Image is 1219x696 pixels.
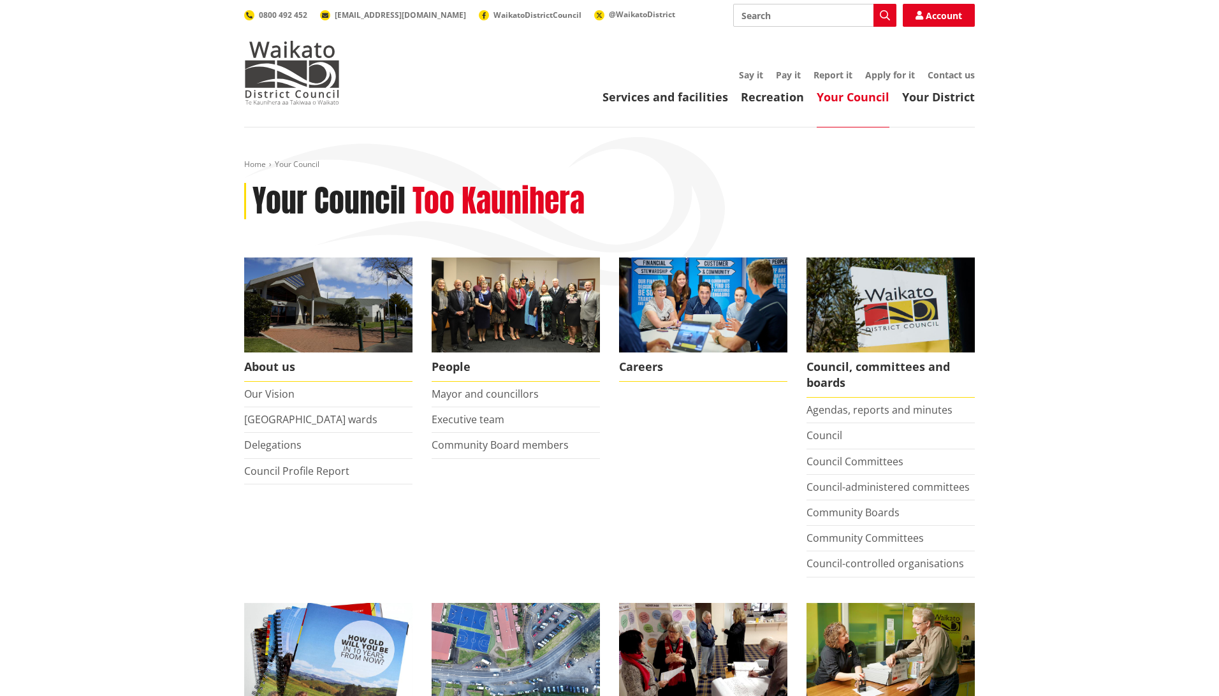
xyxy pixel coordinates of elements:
[244,41,340,105] img: Waikato District Council - Te Kaunihera aa Takiwaa o Waikato
[814,69,852,81] a: Report it
[244,159,266,170] a: Home
[244,464,349,478] a: Council Profile Report
[865,69,915,81] a: Apply for it
[244,387,295,401] a: Our Vision
[739,69,763,81] a: Say it
[432,387,539,401] a: Mayor and councillors
[807,556,964,570] a: Council-controlled organisations
[807,428,842,442] a: Council
[259,10,307,20] span: 0800 492 452
[807,480,970,494] a: Council-administered committees
[776,69,801,81] a: Pay it
[609,9,675,20] span: @WaikatoDistrict
[807,257,975,398] a: Waikato-District-Council-sign Council, committees and boards
[252,183,405,220] h1: Your Council
[244,257,412,352] img: WDC Building 0015
[244,352,412,382] span: About us
[903,4,975,27] a: Account
[412,183,585,220] h2: Too Kaunihera
[619,257,787,352] img: Office staff in meeting - Career page
[733,4,896,27] input: Search input
[493,10,581,20] span: WaikatoDistrictCouncil
[741,89,804,105] a: Recreation
[619,352,787,382] span: Careers
[817,89,889,105] a: Your Council
[594,9,675,20] a: @WaikatoDistrict
[244,10,307,20] a: 0800 492 452
[244,159,975,170] nav: breadcrumb
[244,257,412,382] a: WDC Building 0015 About us
[244,412,377,426] a: [GEOGRAPHIC_DATA] wards
[432,438,569,452] a: Community Board members
[275,159,319,170] span: Your Council
[807,403,953,417] a: Agendas, reports and minutes
[807,352,975,398] span: Council, committees and boards
[335,10,466,20] span: [EMAIL_ADDRESS][DOMAIN_NAME]
[432,257,600,382] a: 2022 Council People
[902,89,975,105] a: Your District
[807,505,900,519] a: Community Boards
[320,10,466,20] a: [EMAIL_ADDRESS][DOMAIN_NAME]
[479,10,581,20] a: WaikatoDistrictCouncil
[807,257,975,352] img: Waikato-District-Council-sign
[602,89,728,105] a: Services and facilities
[244,438,302,452] a: Delegations
[432,412,504,426] a: Executive team
[432,352,600,382] span: People
[432,257,600,352] img: 2022 Council
[807,454,903,468] a: Council Committees
[807,531,924,545] a: Community Committees
[928,69,975,81] a: Contact us
[619,257,787,382] a: Careers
